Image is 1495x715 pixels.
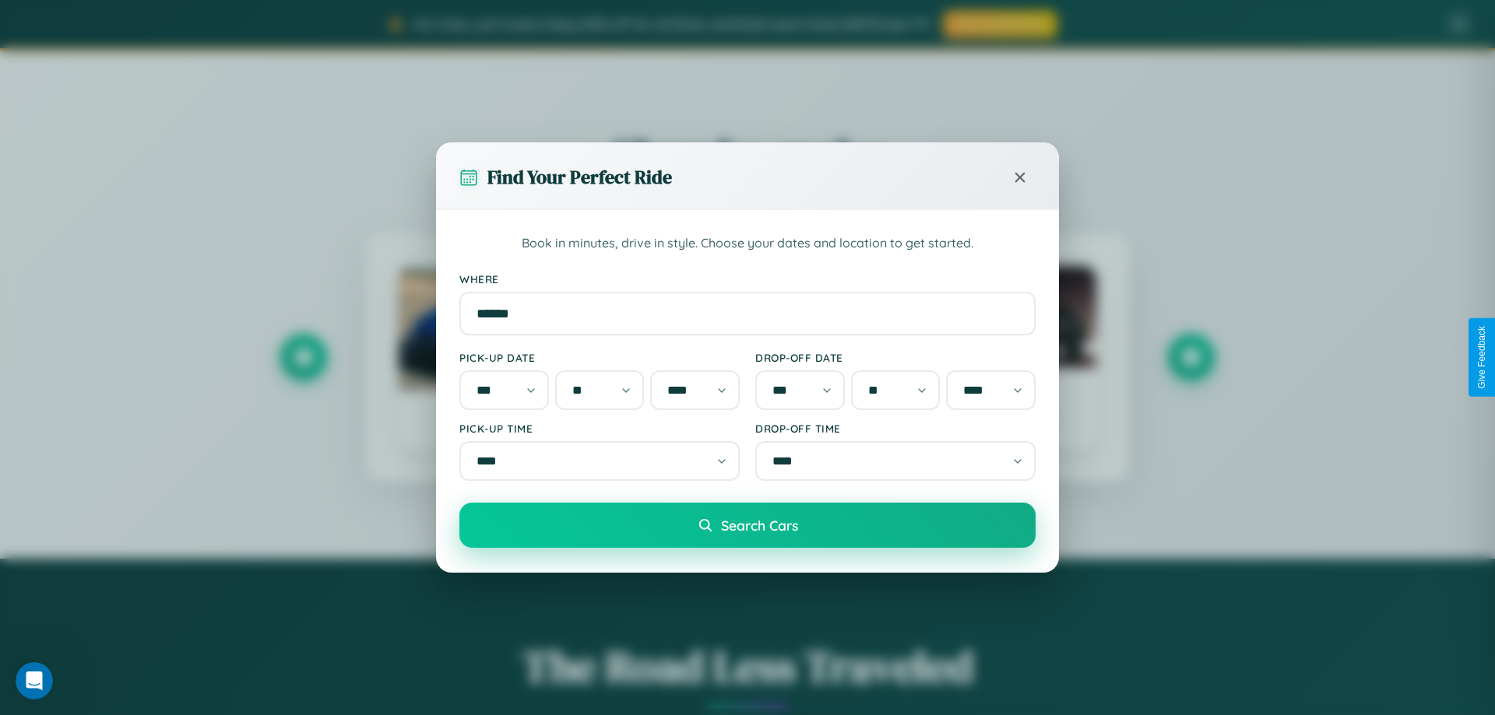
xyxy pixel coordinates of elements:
label: Where [459,272,1036,286]
label: Pick-up Date [459,351,740,364]
span: Search Cars [721,517,798,534]
label: Drop-off Time [755,422,1036,435]
label: Drop-off Date [755,351,1036,364]
label: Pick-up Time [459,422,740,435]
h3: Find Your Perfect Ride [487,164,672,190]
button: Search Cars [459,503,1036,548]
p: Book in minutes, drive in style. Choose your dates and location to get started. [459,233,1036,254]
